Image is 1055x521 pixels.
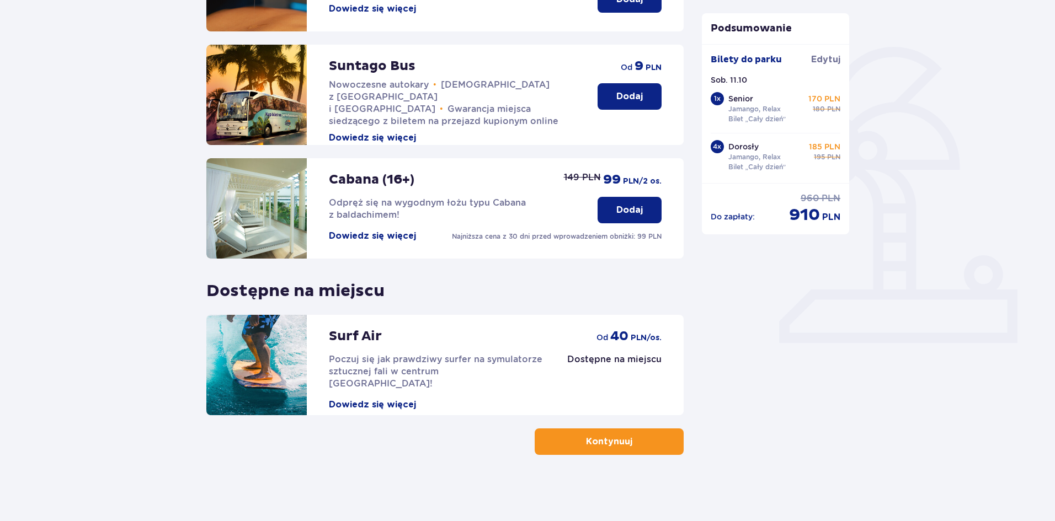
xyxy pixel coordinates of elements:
p: Dostępne na miejscu [206,272,385,302]
p: 185 PLN [809,141,840,152]
span: 40 [610,328,628,345]
span: PLN [822,211,840,223]
p: Jamango, Relax [728,152,781,162]
span: od [621,62,632,73]
div: 4 x [711,140,724,153]
span: 99 [603,171,621,188]
div: 1 x [711,92,724,105]
button: Kontynuuj [535,428,684,455]
span: Odpręż się na wygodnym łożu typu Cabana z baldachimem! [329,197,526,220]
button: Dowiedz się więcej [329,230,416,242]
span: 910 [789,205,820,225]
span: Nowoczesne autokary [329,79,429,90]
p: Surf Air [329,328,382,345]
p: Cabana (16+) [329,171,414,188]
button: Dowiedz się więcej [329,399,416,411]
span: PLN [646,62,662,73]
span: Edytuj [811,53,840,66]
span: PLN [827,152,840,162]
p: Dodaj [616,90,643,103]
button: Dodaj [598,83,662,110]
span: • [433,79,436,90]
img: attraction [206,45,307,145]
span: PLN /2 os. [623,176,662,187]
p: Suntago Bus [329,58,415,74]
p: Podsumowanie [702,22,850,35]
span: 195 [814,152,825,162]
p: Do zapłaty : [711,211,755,222]
span: od [596,332,608,343]
p: Dodaj [616,204,643,216]
span: PLN [827,104,840,114]
img: attraction [206,158,307,259]
img: attraction [206,315,307,415]
p: Bilety do parku [711,53,782,66]
span: [DEMOGRAPHIC_DATA] z [GEOGRAPHIC_DATA] i [GEOGRAPHIC_DATA] [329,79,550,114]
p: Dostępne na miejscu [567,353,662,366]
p: Dorosły [728,141,759,152]
p: 170 PLN [808,93,840,104]
span: 960 [801,192,819,205]
span: PLN [822,192,840,205]
p: 149 PLN [564,171,601,184]
button: Dowiedz się więcej [329,3,416,15]
p: Bilet „Cały dzień” [728,162,786,172]
span: PLN /os. [631,332,662,343]
span: • [440,104,443,115]
span: Poczuj się jak prawdziwy surfer na symulatorze sztucznej fali w centrum [GEOGRAPHIC_DATA]! [329,354,542,389]
p: Kontynuuj [586,436,632,448]
p: Sob. 11.10 [711,74,747,85]
p: Jamango, Relax [728,104,781,114]
span: 180 [813,104,825,114]
p: Bilet „Cały dzień” [728,114,786,124]
span: 9 [635,58,643,74]
button: Dodaj [598,197,662,223]
button: Dowiedz się więcej [329,132,416,144]
p: Najniższa cena z 30 dni przed wprowadzeniem obniżki: 99 PLN [452,232,662,241]
p: Senior [728,93,753,104]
